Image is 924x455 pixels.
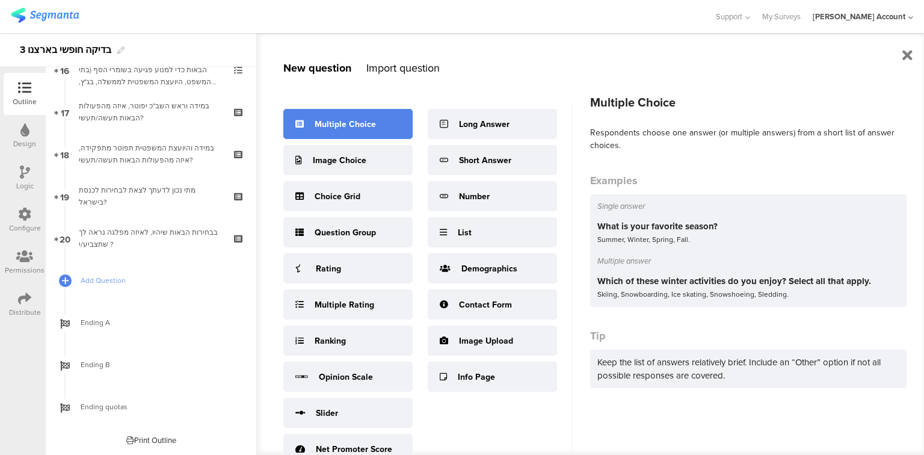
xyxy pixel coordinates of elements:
span: 16 [60,63,69,76]
span: 19 [60,190,69,203]
div: Short Answer [459,154,511,167]
div: Keep the list of answers relatively brief. Include an “Other” option if not all possible response... [590,350,907,388]
img: segmanta logo [11,8,79,23]
a: Ending A [49,302,253,344]
div: מתי נכון לדעתך לצאת לבחירות לכנסת בישראל? [79,184,223,208]
div: Long Answer [459,118,510,131]
div: New question [283,60,351,76]
a: Ending B [49,344,253,386]
div: [PERSON_NAME] Account [813,11,905,22]
div: Tip [590,328,907,344]
span: Ending A [81,317,235,329]
a: 17 במידה וראש השב"כ יפוטר, איזה מהפעולות הבאות תעשה/תעשי? [49,91,253,133]
div: Multiple Choice [315,118,376,131]
div: Contact Form [459,299,512,311]
div: Distribute [9,307,41,318]
span: 18 [60,147,69,161]
div: Design [13,138,36,149]
a: 19 מתי נכון לדעתך לצאת לבחירות לכנסת בישראל? [49,175,253,217]
a: Ending quotas [49,386,253,428]
div: Image Upload [459,335,513,347]
div: Multiple Rating [315,299,374,311]
span: Ending quotas [81,401,235,413]
div: במידה והיועצת המשפטית תפוטר מתפקידה, איזה מהפעולות הבאות תעשה/תעשי? [79,142,223,166]
div: Multiple Choice [590,93,907,111]
div: Single answer [597,200,899,212]
div: Number [459,190,490,203]
span: Ending B [81,359,235,371]
div: Opinion Scale [319,371,373,383]
div: Multiple answer [597,255,899,267]
div: Logic [16,181,34,191]
div: Question Group [315,226,376,239]
div: Which of these winter activities do you enjoy? Select all that apply. [597,274,899,288]
div: Examples [590,173,907,188]
div: Choice Grid [315,190,360,203]
div: Info Page [458,371,495,383]
span: 17 [61,105,69,119]
div: Configure [9,223,41,234]
div: Rating [316,262,341,275]
div: 3 בדיקה חופשי בארצנו [20,40,111,60]
div: Slider [316,407,338,419]
div: Summer, Winter, Spring, Fall. [597,233,899,246]
div: במידה וראש השב"כ יפוטר, איזה מהפעולות הבאות תעשה/תעשי? [79,100,223,124]
div: Permissions [5,265,45,276]
div: Ranking [315,335,346,347]
a: 16 מה הסיכוי שתעשה/תעשי כל אחת מהפעולות הבאות כדי למנוע פגיעה בשומרי הסף (בתי המשפט, היועצת המשפט... [49,49,253,91]
div: Print Outline [126,435,176,446]
a: 20 בבחירות הבאות שיהיו, לאיזה מפלגה נראה לך שתצביע/י ? [49,217,253,259]
span: Add Question [81,274,235,286]
div: What is your favorite season? [597,220,899,233]
div: Import question [366,60,440,76]
span: 20 [60,232,70,245]
span: Support [716,11,742,22]
div: Skiing, Snowboarding, Ice skating, Snowshoeing, Sledding. [597,288,899,301]
div: Respondents choose one answer (or multiple answers) from a short list of answer choices. [590,126,907,152]
div: List [458,226,472,239]
div: Demographics [461,262,517,275]
div: Outline [13,96,37,107]
div: מה הסיכוי שתעשה/תעשי כל אחת מהפעולות הבאות כדי למנוע פגיעה בשומרי הסף (בתי המשפט, היועצת המשפטית ... [79,52,223,88]
div: בבחירות הבאות שיהיו, לאיזה מפלגה נראה לך שתצביע/י ? [79,226,223,250]
div: Image Choice [313,154,366,167]
a: 18 במידה והיועצת המשפטית תפוטר מתפקידה, איזה מהפעולות הבאות תעשה/תעשי? [49,133,253,175]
